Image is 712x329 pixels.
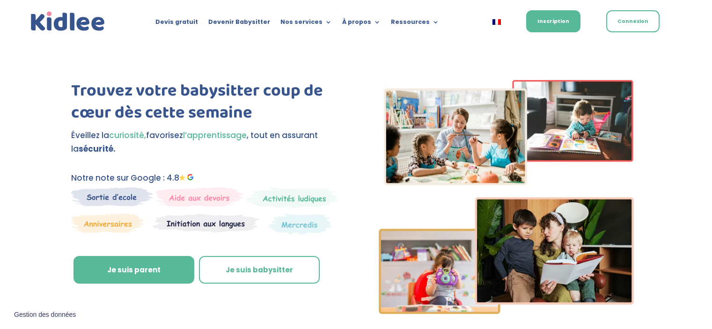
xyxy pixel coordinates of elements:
img: Anniversaire [71,213,144,233]
a: Devis gratuit [155,19,198,29]
a: À propos [342,19,381,29]
a: Je suis parent [73,256,194,284]
strong: sécurité. [79,143,116,154]
a: Kidlee Logo [29,9,107,34]
img: Français [492,19,501,25]
h1: Trouvez votre babysitter coup de cœur dès cette semaine [71,80,340,129]
a: Connexion [606,10,660,32]
img: logo_kidlee_bleu [29,9,107,34]
a: Ressources [391,19,439,29]
img: Sortie decole [71,187,153,206]
span: Gestion des données [14,311,76,319]
p: Éveillez la favorisez , tout en assurant la [71,129,340,156]
img: weekends [155,187,243,207]
p: Notre note sur Google : 4.8 [71,171,340,185]
span: curiosité, [109,130,146,141]
a: Je suis babysitter [199,256,320,284]
span: l’apprentissage [183,130,247,141]
img: Atelier thematique [153,213,259,233]
a: Devenir Babysitter [208,19,270,29]
a: Nos services [280,19,332,29]
picture: Imgs-2 [379,306,634,317]
img: Thematique [268,213,331,235]
a: Inscription [526,10,580,32]
button: Gestion des données [8,305,81,325]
